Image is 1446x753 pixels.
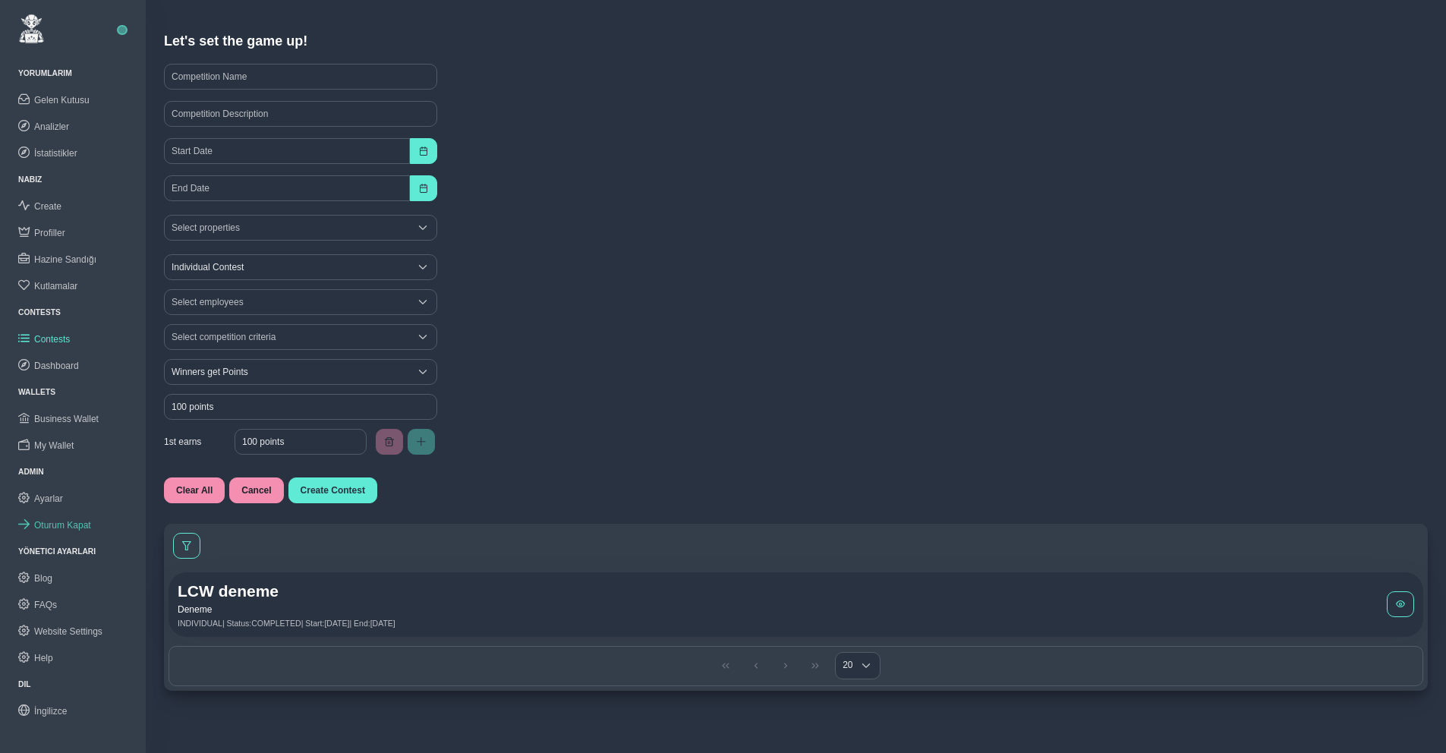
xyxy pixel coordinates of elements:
span: 1st earns [164,436,201,447]
span: İngilizce [34,706,67,717]
h4: Let's set the game up! [164,33,1428,50]
span: Contests [34,334,70,345]
a: Yorumlarım [18,69,72,77]
span: Winners get Points [165,360,409,384]
span: Business Wallet [34,414,99,424]
input: End Date [164,175,410,201]
span: Ayarlar [34,493,63,504]
a: Admin [18,468,44,476]
span: İstatistikler [34,148,77,159]
span: Dashboard [34,361,79,371]
div: Select reward type [409,360,436,384]
span: Hazine Sandığı [34,254,96,265]
button: Cancel [229,477,283,503]
span: Analizler [34,121,69,132]
input: Start Date [164,138,410,164]
h3: LCW deneme [178,581,1387,600]
span: 20 [836,653,852,679]
span: Gelen Kutusu [34,95,90,106]
span: Cancel [241,485,271,496]
input: Competition Name [164,64,437,90]
a: Contests [18,308,61,317]
span: Blog [34,573,52,584]
button: Clear All [164,477,225,503]
span: Kutlamalar [34,281,77,291]
span: Clear All [176,485,213,496]
img: ReviewElf Logo [18,14,45,44]
div: Select properties [165,216,409,240]
span: Help [34,653,53,663]
input: Enter reward amount [164,394,437,420]
div: INDIVIDUAL | Status: COMPLETED | Start: [DATE] | End: [DATE] [178,619,1387,628]
div: Select competition criteria [165,325,409,349]
span: Create [34,201,61,212]
a: Dil [18,680,31,688]
button: Create Contest [288,477,377,503]
div: Select employees [165,290,409,314]
span: Individual Contest [165,255,409,279]
div: Select contest type [409,255,436,279]
button: Choose Date [410,175,437,201]
a: NABIZ [18,175,42,184]
div: Choose [852,653,880,679]
span: FAQs [34,600,57,610]
p: Deneme [178,603,1387,616]
span: Website Settings [34,626,102,637]
input: Enter reward amount [235,429,367,455]
input: Competition Description [164,101,437,127]
span: Oturum Kapat [34,520,91,531]
span: My Wallet [34,440,74,451]
a: Wallets [18,388,55,396]
span: Profiller [34,228,65,238]
span: Create Contest [301,485,365,496]
button: Choose Date [410,138,437,164]
a: Yönetici Ayarları [18,547,96,556]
